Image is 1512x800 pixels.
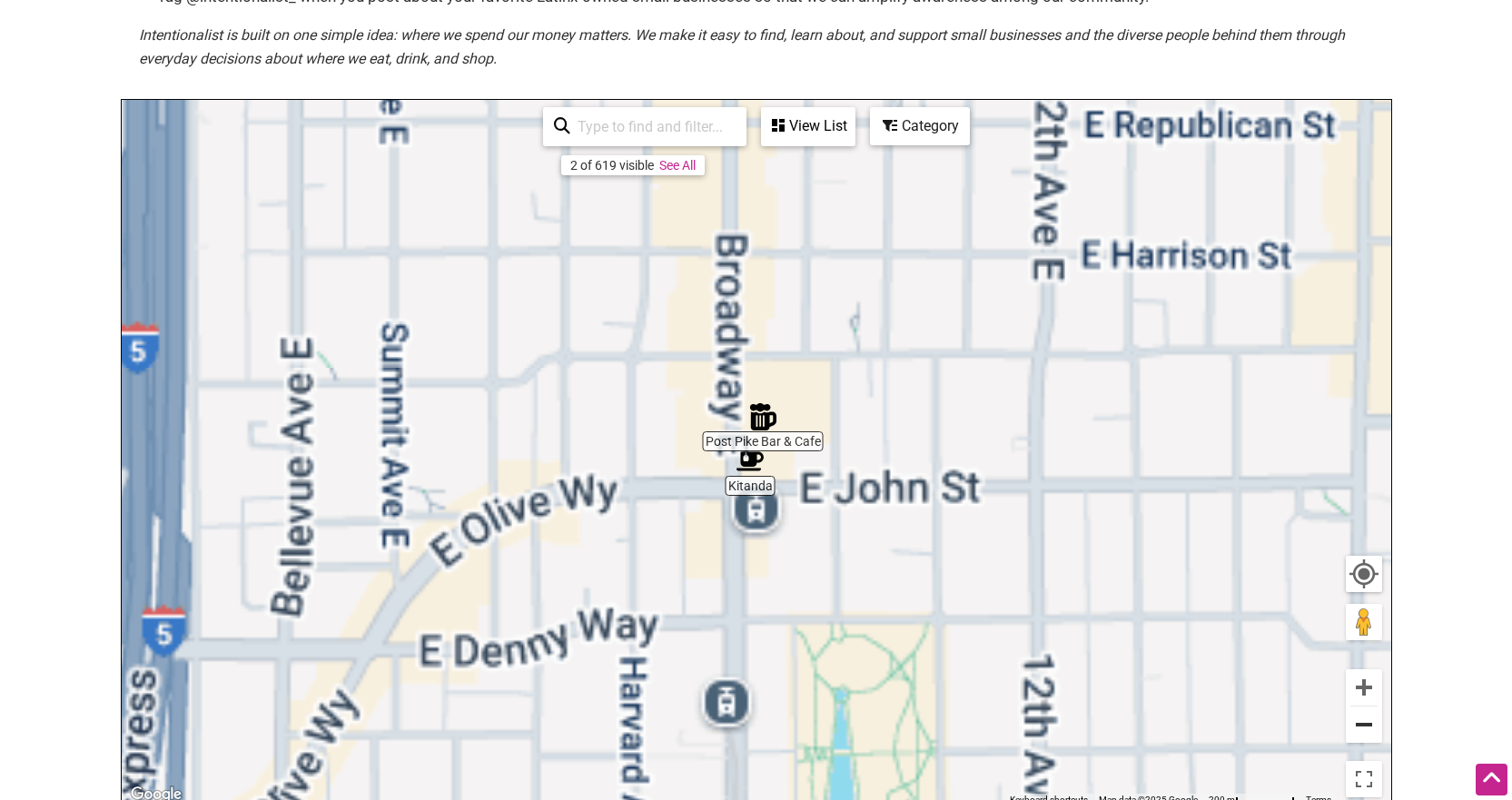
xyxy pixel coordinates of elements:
button: Drag Pegman onto the map to open Street View [1346,604,1382,640]
button: Zoom out [1346,706,1382,743]
div: Scroll Back to Top [1476,764,1507,795]
div: Category [872,109,968,143]
div: 2 of 619 visible [570,158,654,173]
a: See All [659,158,696,173]
em: Intentionalist is built on one simple idea: where we spend our money matters. We make it easy to ... [139,26,1345,67]
div: View List [763,109,854,143]
button: Toggle fullscreen view [1344,759,1384,799]
div: Post Pike Bar & Cafe [749,403,776,430]
div: Type to search and filter [543,107,746,146]
div: See a list of the visible businesses [761,107,855,146]
div: Filter by category [870,107,970,145]
input: Type to find and filter... [570,109,736,144]
div: Kitanda [736,448,764,475]
button: Your Location [1346,556,1382,592]
button: Zoom in [1346,669,1382,706]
